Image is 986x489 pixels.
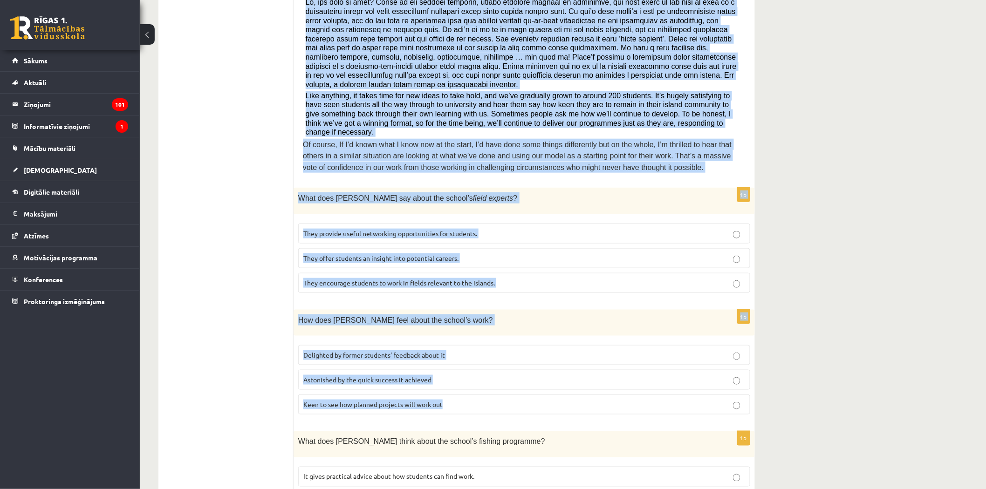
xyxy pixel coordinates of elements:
span: Proktoringa izmēģinājums [24,297,105,306]
a: Atzīmes [12,225,128,246]
span: They offer students an insight into potential careers. [303,254,459,262]
p: 1p [737,187,750,202]
span: It gives practical advice about how students can find work. [303,472,474,481]
input: They offer students an insight into potential careers. [733,256,740,263]
i: 1 [116,120,128,133]
input: Delighted by former students’ feedback about it [733,353,740,360]
legend: Ziņojumi [24,94,128,115]
input: Keen to see how planned projects will work out [733,402,740,409]
a: Sākums [12,50,128,71]
a: Rīgas 1. Tālmācības vidusskola [10,16,85,40]
input: Astonished by the quick success it achieved [733,377,740,385]
input: They provide useful networking opportunities for students. [733,231,740,238]
legend: Informatīvie ziņojumi [24,115,128,137]
span: Delighted by former students’ feedback about it [303,351,445,359]
span: Motivācijas programma [24,253,97,262]
a: [DEMOGRAPHIC_DATA] [12,159,128,181]
span: Keen to see how planned projects will work out [303,400,443,408]
span: Atzīmes [24,231,49,240]
span: Astonished by the quick success it achieved [303,375,431,384]
span: Mācību materiāli [24,144,75,152]
input: It gives practical advice about how students can find work. [733,474,740,482]
a: Mācību materiāli [12,137,128,159]
p: 1p [737,431,750,446]
a: Aktuāli [12,72,128,93]
span: Sākums [24,56,48,65]
span: They provide useful networking opportunities for students. [303,229,477,238]
a: Digitālie materiāli [12,181,128,203]
span: What does [PERSON_NAME] say about the school’s ? [298,194,517,202]
span: They encourage students to work in fields relevant to the islands. [303,278,495,287]
span: [DEMOGRAPHIC_DATA] [24,166,97,174]
legend: Maksājumi [24,203,128,224]
a: Maksājumi [12,203,128,224]
a: Konferences [12,269,128,290]
span: How does [PERSON_NAME] feel about the school’s work? [298,316,493,324]
span: Like anything, it takes time for new ideas to take hold, and we’ve gradually grown to around 200 ... [306,92,731,136]
input: They encourage students to work in fields relevant to the islands. [733,280,740,288]
p: 1p [737,309,750,324]
span: Aktuāli [24,78,46,87]
a: Proktoringa izmēģinājums [12,291,128,312]
span: What does [PERSON_NAME] think about the school’s fishing programme? [298,438,545,446]
i: 101 [112,98,128,111]
span: Konferences [24,275,63,284]
a: Informatīvie ziņojumi1 [12,115,128,137]
a: Motivācijas programma [12,247,128,268]
span: Of course, If I’d known what I know now at the start, I’d have done some things differently but o... [303,141,732,171]
span: Digitālie materiāli [24,188,79,196]
a: Ziņojumi101 [12,94,128,115]
span: field experts [473,194,513,202]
